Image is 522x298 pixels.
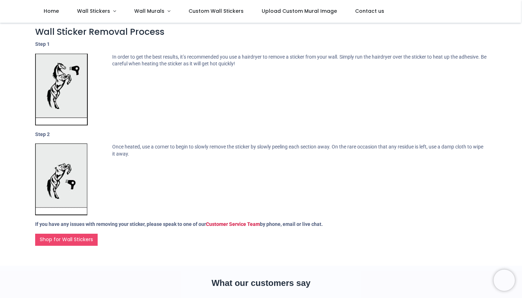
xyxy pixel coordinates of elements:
[134,7,164,15] span: Wall Murals
[189,7,244,15] span: Custom Wall Stickers
[35,41,50,47] strong: Step 1
[35,131,50,137] strong: Step 2
[77,7,110,15] span: Wall Stickers
[206,221,260,227] a: Customer Service Team
[355,7,384,15] span: Contact us
[262,7,337,15] span: Upload Custom Mural Image
[112,143,487,157] p: Once heated, use a corner to begin to slowly remove the sticker by slowly peeling each section aw...
[44,7,59,15] span: Home
[35,234,98,246] a: Shop for Wall Stickers
[35,221,323,227] strong: If you have any issues with removing your sticker, please speak to one of our by phone, email or ...
[35,277,487,289] h2: What our customers say
[35,26,487,38] h3: Wall Sticker Removal Process
[112,54,487,67] p: In order to get the best results, it’s recommended you use a hairdryer to remove a sticker from y...
[494,270,515,291] iframe: Brevo live chat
